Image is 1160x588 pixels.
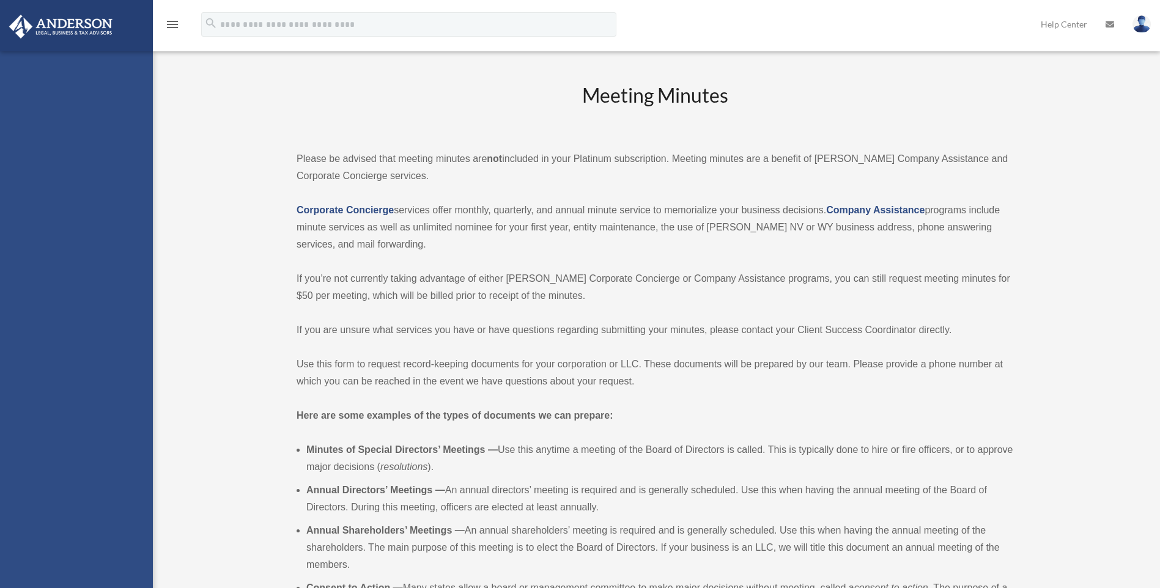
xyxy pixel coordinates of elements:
[487,153,502,164] strong: not
[165,21,180,32] a: menu
[306,441,1013,476] li: Use this anytime a meeting of the Board of Directors is called. This is typically done to hire or...
[297,322,1013,339] p: If you are unsure what services you have or have questions regarding submitting your minutes, ple...
[826,205,925,215] a: Company Assistance
[306,482,1013,516] li: An annual directors’ meeting is required and is generally scheduled. Use this when having the ann...
[297,150,1013,185] p: Please be advised that meeting minutes are included in your Platinum subscription. Meeting minute...
[204,17,218,30] i: search
[297,82,1013,133] h2: Meeting Minutes
[297,202,1013,253] p: services offer monthly, quarterly, and annual minute service to memorialize your business decisio...
[380,461,427,472] em: resolutions
[297,270,1013,304] p: If you’re not currently taking advantage of either [PERSON_NAME] Corporate Concierge or Company A...
[6,15,116,39] img: Anderson Advisors Platinum Portal
[297,410,613,421] strong: Here are some examples of the types of documents we can prepare:
[165,17,180,32] i: menu
[297,205,394,215] a: Corporate Concierge
[306,485,445,495] b: Annual Directors’ Meetings —
[1132,15,1151,33] img: User Pic
[297,356,1013,390] p: Use this form to request record-keeping documents for your corporation or LLC. These documents wi...
[306,444,498,455] b: Minutes of Special Directors’ Meetings —
[306,522,1013,573] li: An annual shareholders’ meeting is required and is generally scheduled. Use this when having the ...
[306,525,465,535] b: Annual Shareholders’ Meetings —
